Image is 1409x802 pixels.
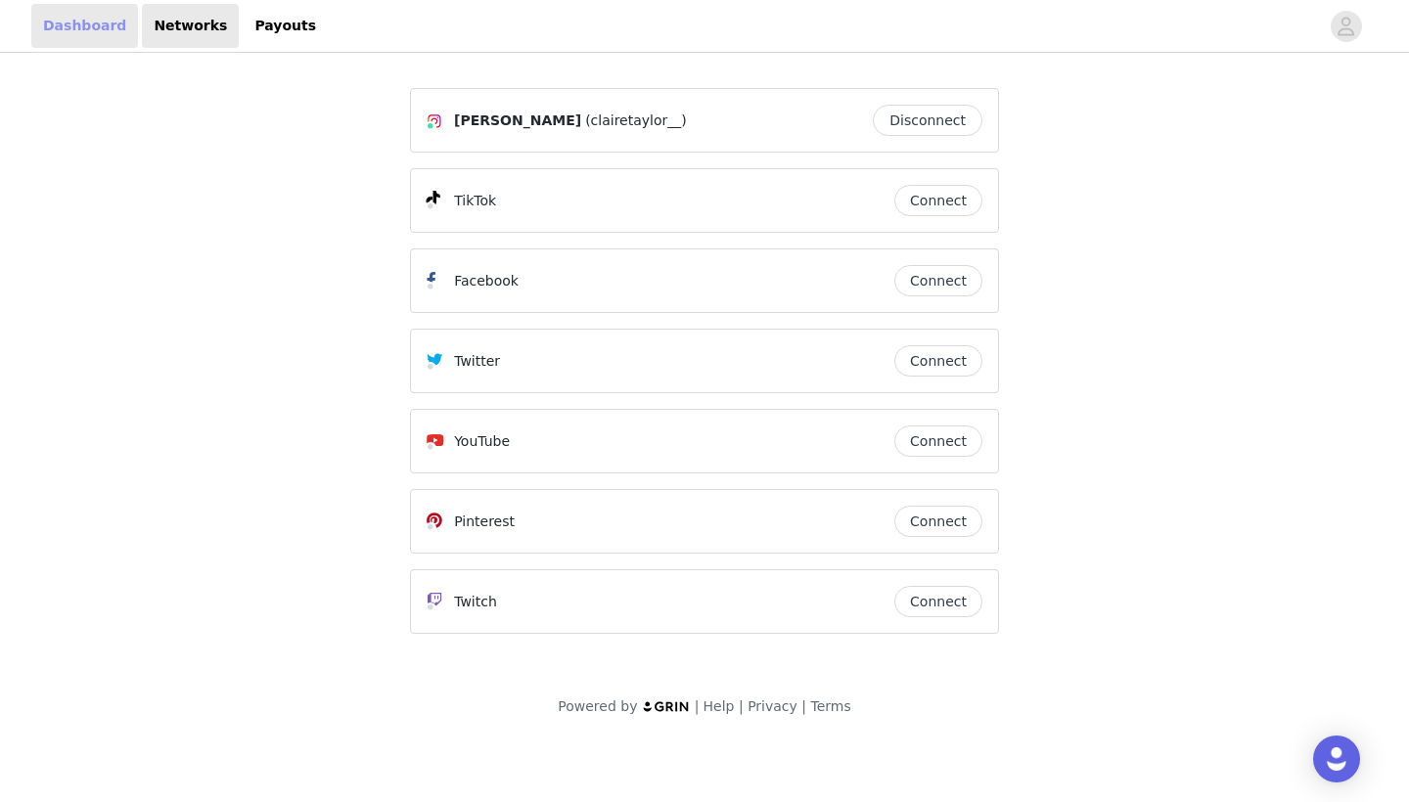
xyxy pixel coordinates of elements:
[801,698,806,714] span: |
[31,4,138,48] a: Dashboard
[894,586,982,617] button: Connect
[454,111,581,131] span: [PERSON_NAME]
[454,592,497,612] p: Twitch
[585,111,687,131] span: (clairetaylor__)
[642,700,691,713] img: logo
[894,265,982,296] button: Connect
[748,698,797,714] a: Privacy
[1313,735,1360,782] div: Open Intercom Messenger
[894,185,982,216] button: Connect
[558,698,637,714] span: Powered by
[142,4,239,48] a: Networks
[873,105,982,136] button: Disconnect
[704,698,735,714] a: Help
[894,425,982,457] button: Connect
[1337,11,1355,42] div: avatar
[427,113,442,129] img: Instagram Icon
[810,698,850,714] a: Terms
[243,4,328,48] a: Payouts
[695,698,700,714] span: |
[739,698,744,714] span: |
[894,506,982,537] button: Connect
[894,345,982,377] button: Connect
[454,191,496,211] p: TikTok
[454,431,510,452] p: YouTube
[454,271,519,291] p: Facebook
[454,351,500,372] p: Twitter
[454,512,515,532] p: Pinterest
